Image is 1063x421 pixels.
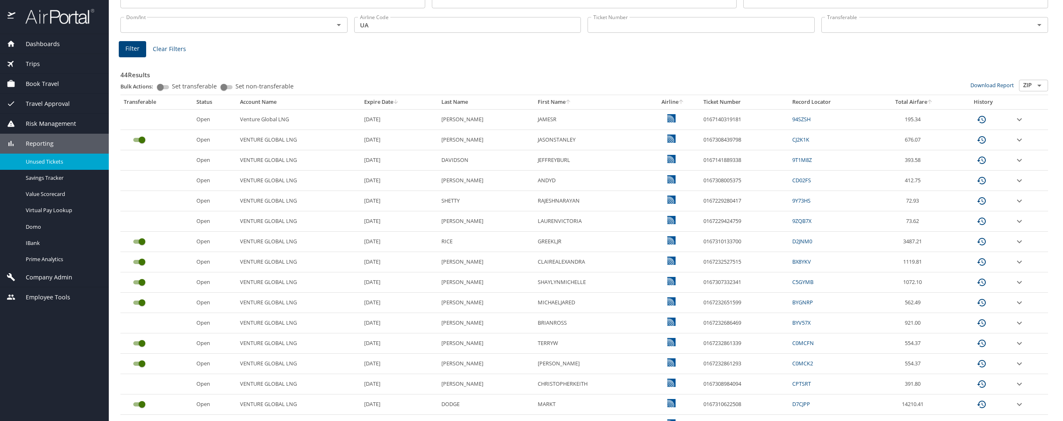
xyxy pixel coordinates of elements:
td: LAURENVICTORIA [534,211,645,232]
td: [DATE] [361,313,438,333]
span: IBank [26,239,99,247]
span: Reporting [15,139,54,148]
td: Open [193,150,237,171]
td: BRIANROSS [534,313,645,333]
td: RICE [438,232,534,252]
td: VENTURE GLOBAL LNG [237,150,361,171]
img: United Airlines [667,277,676,285]
td: 0167229280417 [700,191,789,211]
button: expand row [1014,257,1024,267]
td: [DATE] [361,171,438,191]
td: Open [193,313,237,333]
h3: 44 Results [120,65,1048,80]
td: VENTURE GLOBAL LNG [237,171,361,191]
img: United Airlines [667,399,676,407]
td: SHAYLYNMICHELLE [534,272,645,293]
td: Open [193,109,237,130]
td: 14210.41 [873,394,955,415]
button: expand row [1014,379,1024,389]
span: Trips [15,59,40,69]
td: 391.80 [873,374,955,394]
td: 0167310133700 [700,232,789,252]
td: [PERSON_NAME] [438,313,534,333]
button: expand row [1014,176,1024,186]
button: expand row [1014,155,1024,165]
td: CHRISTOPHERKEITH [534,374,645,394]
button: expand row [1014,399,1024,409]
th: Last Name [438,95,534,109]
th: First Name [534,95,645,109]
span: Dashboards [15,39,60,49]
td: [PERSON_NAME] [438,333,534,354]
td: 0167232527515 [700,252,789,272]
th: Ticket Number [700,95,789,109]
button: Open [1034,19,1045,31]
a: BYGNRP [792,299,813,306]
button: expand row [1014,135,1024,145]
td: VENTURE GLOBAL LNG [237,272,361,293]
td: [DATE] [361,252,438,272]
td: 72.93 [873,191,955,211]
td: 0167232861293 [700,354,789,374]
td: RAJESHNARAYAN [534,191,645,211]
button: sort [678,100,684,105]
td: 0167308984094 [700,374,789,394]
td: [DATE] [361,109,438,130]
td: Venture Global LNG [237,109,361,130]
td: JAMESR [534,109,645,130]
img: United Airlines [667,155,676,163]
a: 94SZSH [792,115,811,123]
button: expand row [1014,338,1024,348]
td: Open [193,374,237,394]
img: airportal-logo.png [16,8,94,24]
td: Open [193,232,237,252]
td: SHETTY [438,191,534,211]
td: [PERSON_NAME] [438,252,534,272]
span: Clear Filters [153,44,186,54]
a: CPTSRT [792,380,811,387]
a: D2JNM0 [792,237,812,245]
td: 0167232686469 [700,313,789,333]
a: 9Y73HS [792,197,811,204]
td: VENTURE GLOBAL LNG [237,191,361,211]
td: ANDYD [534,171,645,191]
td: [DATE] [361,333,438,354]
a: Download Report [970,81,1014,89]
td: 412.75 [873,171,955,191]
td: 921.00 [873,313,955,333]
span: Virtual Pay Lookup [26,206,99,214]
td: VENTURE GLOBAL LNG [237,211,361,232]
td: [DATE] [361,374,438,394]
button: sort [566,100,571,105]
span: Set non-transferable [235,83,294,89]
span: Value Scorecard [26,190,99,198]
td: Open [193,211,237,232]
td: 0167310622508 [700,394,789,415]
span: Filter [125,44,140,54]
span: Book Travel [15,79,59,88]
img: United Airlines [667,358,676,367]
button: Clear Filters [149,42,189,57]
img: United Airlines [667,175,676,184]
img: United Airlines [667,297,676,306]
td: VENTURE GLOBAL LNG [237,232,361,252]
td: [DATE] [361,191,438,211]
div: Transferable [124,98,190,106]
td: CLAIREALEXANDRA [534,252,645,272]
span: Domo [26,223,99,231]
td: GREEKLJR [534,232,645,252]
td: [PERSON_NAME] [438,354,534,374]
img: United Airlines [667,257,676,265]
td: 3487.21 [873,232,955,252]
td: 0167308439798 [700,130,789,150]
td: VENTURE GLOBAL LNG [237,293,361,313]
td: Open [193,191,237,211]
td: [PERSON_NAME] [534,354,645,374]
td: [DATE] [361,394,438,415]
td: Open [193,293,237,313]
td: [DATE] [361,211,438,232]
td: [PERSON_NAME] [438,130,534,150]
button: expand row [1014,277,1024,287]
td: VENTURE GLOBAL LNG [237,130,361,150]
span: Unused Tickets [26,158,99,166]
